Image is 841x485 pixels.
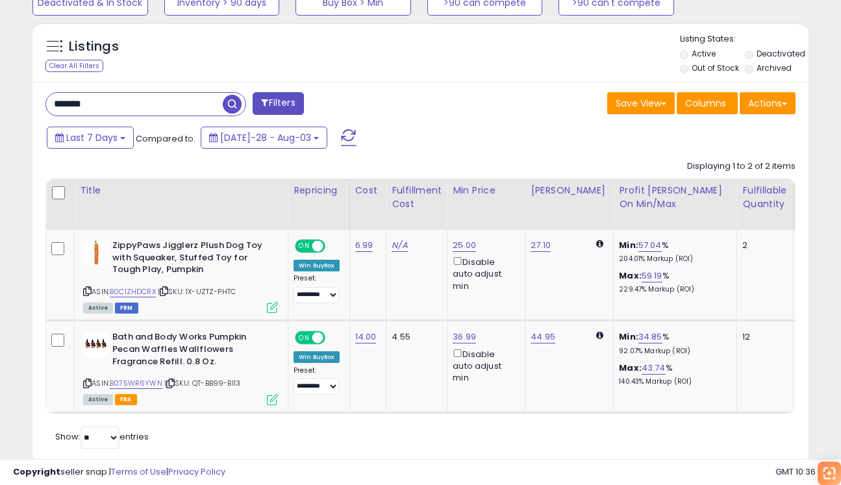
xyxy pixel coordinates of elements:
div: ASIN: [83,331,278,403]
div: % [619,240,727,264]
span: Show: entries [55,430,149,443]
a: 59.19 [642,269,662,282]
button: [DATE]-28 - Aug-03 [201,127,327,149]
div: Displaying 1 to 2 of 2 items [687,160,796,173]
div: [PERSON_NAME] [531,184,608,197]
a: 25.00 [453,239,476,252]
div: Min Price [453,184,520,197]
th: The percentage added to the cost of goods (COGS) that forms the calculator for Min & Max prices. [614,179,737,230]
label: Deactivated [757,48,805,59]
div: Clear All Filters [45,60,103,72]
button: Actions [740,92,796,114]
a: 57.04 [638,239,662,252]
div: Fulfillment Cost [392,184,442,211]
span: Compared to: [136,132,195,145]
span: All listings currently available for purchase on Amazon [83,394,113,405]
span: ON [296,241,312,252]
button: Save View [607,92,675,114]
b: Min: [619,239,638,251]
div: % [619,270,727,294]
img: 317YHPbAYuL._SL40_.jpg [83,331,109,357]
p: 92.07% Markup (ROI) [619,347,727,356]
div: Cost [355,184,381,197]
a: 27.10 [531,239,551,252]
button: Last 7 Days [47,127,134,149]
div: ASIN: [83,240,278,312]
b: Min: [619,330,638,343]
a: 44.95 [531,330,555,343]
div: % [619,362,727,386]
div: Win BuyBox [294,351,340,363]
div: Fulfillable Quantity [742,184,787,211]
div: 2 [742,240,783,251]
div: 12 [742,331,783,343]
a: 43.74 [642,362,666,375]
label: Active [692,48,716,59]
span: Columns [685,97,726,110]
span: 2025-08-12 10:36 GMT [775,466,828,478]
div: Profit [PERSON_NAME] on Min/Max [619,184,731,211]
a: 34.85 [638,330,662,343]
span: FBM [115,303,138,314]
span: | SKU: 1X-UZTZ-PHTC [158,286,236,297]
b: ZippyPaws Jigglerz Plush Dog Toy with Squeaker, Stuffed Toy for Tough Play, Pumpkin [112,240,270,279]
div: Title [80,184,282,197]
div: Repricing [294,184,344,197]
a: B0C1ZHDCRX [110,286,156,297]
span: FBA [115,394,137,405]
div: Disable auto adjust min [453,347,515,384]
span: Last 7 Days [66,131,118,144]
div: Disable auto adjust min [453,255,515,292]
a: 6.99 [355,239,373,252]
b: Bath and Body Works Pumpkin Pecan Waffles Wallflowers Fragrance Refill. 0.8 Oz. [112,331,270,371]
label: Out of Stock [692,62,739,73]
p: 204.01% Markup (ROI) [619,255,727,264]
a: N/A [392,239,407,252]
a: 14.00 [355,330,377,343]
span: OFF [323,332,344,343]
div: 4.55 [392,331,437,343]
h5: Listings [69,38,119,56]
button: Columns [677,92,738,114]
label: Archived [757,62,792,73]
span: OFF [323,241,344,252]
span: [DATE]-28 - Aug-03 [220,131,311,144]
strong: Copyright [13,466,60,478]
span: ON [296,332,312,343]
a: B075WR6YWN [110,378,162,389]
div: Preset: [294,366,340,395]
p: Listing States: [680,33,809,45]
a: Terms of Use [111,466,166,478]
button: Filters [253,92,303,115]
div: Win BuyBox [294,260,340,271]
a: Privacy Policy [168,466,225,478]
img: 31KqabmHBbL._SL40_.jpg [83,240,109,266]
b: Max: [619,269,642,282]
span: | SKU: QT-BB99-BI13 [164,378,240,388]
div: seller snap | | [13,466,225,479]
p: 229.47% Markup (ROI) [619,285,727,294]
a: 36.99 [453,330,476,343]
div: Preset: [294,274,340,303]
div: % [619,331,727,355]
b: Max: [619,362,642,374]
p: 140.43% Markup (ROI) [619,377,727,386]
span: All listings currently available for purchase on Amazon [83,303,113,314]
